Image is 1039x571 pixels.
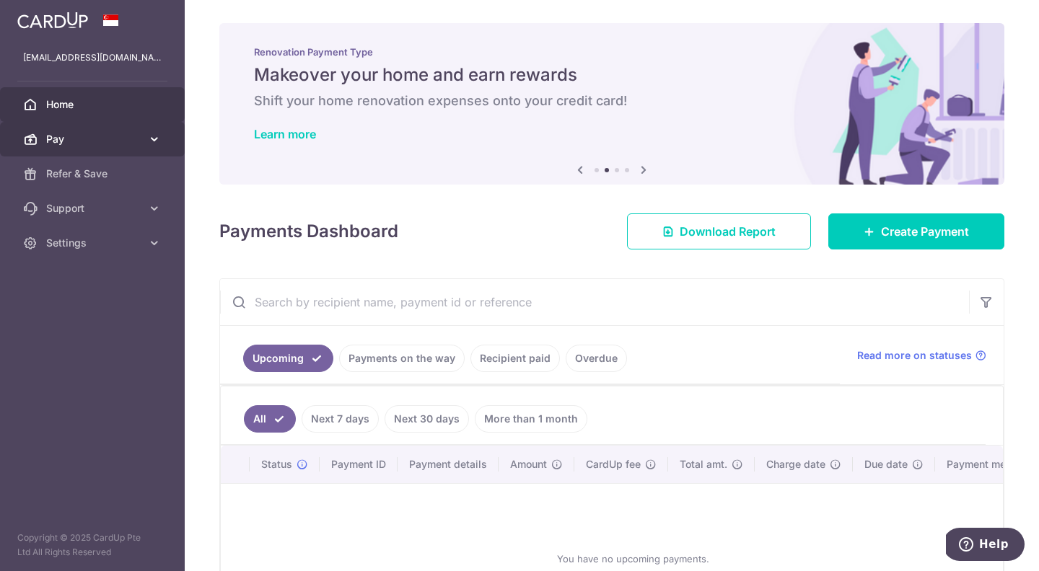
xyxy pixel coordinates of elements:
iframe: Opens a widget where you can find more information [946,528,1025,564]
span: Amount [510,457,547,472]
span: Settings [46,236,141,250]
span: Home [46,97,141,112]
img: CardUp [17,12,88,29]
a: Payments on the way [339,345,465,372]
a: Next 30 days [385,405,469,433]
span: Download Report [680,223,776,240]
a: Recipient paid [470,345,560,372]
a: Overdue [566,345,627,372]
span: Charge date [766,457,825,472]
h4: Payments Dashboard [219,218,398,244]
th: Payment details [398,446,499,483]
span: Refer & Save [46,167,141,181]
h5: Makeover your home and earn rewards [254,63,970,87]
a: Download Report [627,213,811,249]
a: Read more on statuses [857,348,986,363]
th: Payment ID [320,446,398,483]
span: Total amt. [680,457,727,472]
span: Read more on statuses [857,348,972,363]
a: Next 7 days [302,405,379,433]
span: Due date [864,457,908,472]
a: Upcoming [243,345,333,372]
span: Status [261,457,292,472]
a: More than 1 month [475,405,587,433]
p: Renovation Payment Type [254,46,970,58]
h6: Shift your home renovation expenses onto your credit card! [254,92,970,110]
span: Support [46,201,141,216]
span: CardUp fee [586,457,641,472]
span: Pay [46,132,141,146]
input: Search by recipient name, payment id or reference [220,279,969,325]
a: All [244,405,296,433]
span: Create Payment [881,223,969,240]
img: Renovation banner [219,23,1004,185]
a: Create Payment [828,213,1004,249]
a: Learn more [254,127,316,141]
p: [EMAIL_ADDRESS][DOMAIN_NAME] [23,50,162,65]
